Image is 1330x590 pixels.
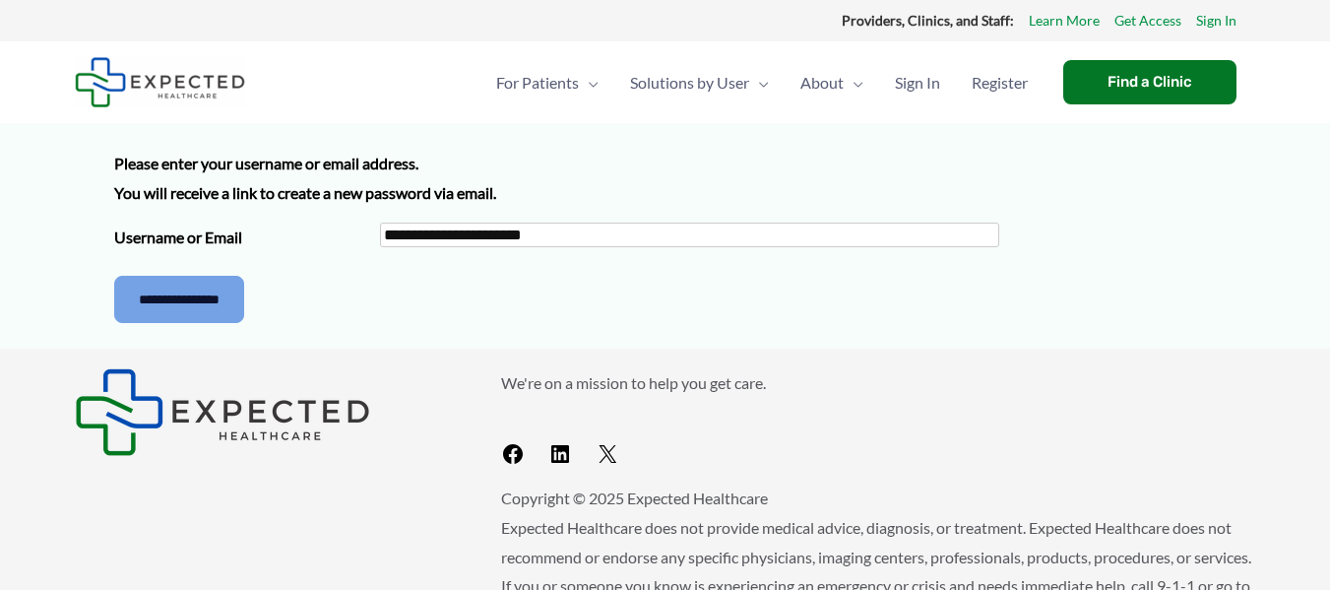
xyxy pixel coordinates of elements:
[75,368,370,456] img: Expected Healthcare Logo - side, dark font, small
[501,489,768,507] span: Copyright © 2025 Expected Healthcare
[844,48,863,117] span: Menu Toggle
[114,149,1217,207] p: Please enter your username or email address. You will receive a link to create a new password via...
[480,48,1044,117] nav: Primary Site Navigation
[630,48,749,117] span: Solutions by User
[1063,60,1236,104] a: Find a Clinic
[501,368,1256,398] p: We're on a mission to help you get care.
[956,48,1044,117] a: Register
[614,48,785,117] a: Solutions by UserMenu Toggle
[480,48,614,117] a: For PatientsMenu Toggle
[972,48,1028,117] span: Register
[501,368,1256,474] aside: Footer Widget 2
[75,368,452,456] aside: Footer Widget 1
[895,48,940,117] span: Sign In
[1029,8,1100,33] a: Learn More
[749,48,769,117] span: Menu Toggle
[579,48,599,117] span: Menu Toggle
[879,48,956,117] a: Sign In
[1196,8,1236,33] a: Sign In
[1114,8,1181,33] a: Get Access
[114,223,380,252] label: Username or Email
[75,57,245,107] img: Expected Healthcare Logo - side, dark font, small
[842,12,1014,29] strong: Providers, Clinics, and Staff:
[496,48,579,117] span: For Patients
[800,48,844,117] span: About
[785,48,879,117] a: AboutMenu Toggle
